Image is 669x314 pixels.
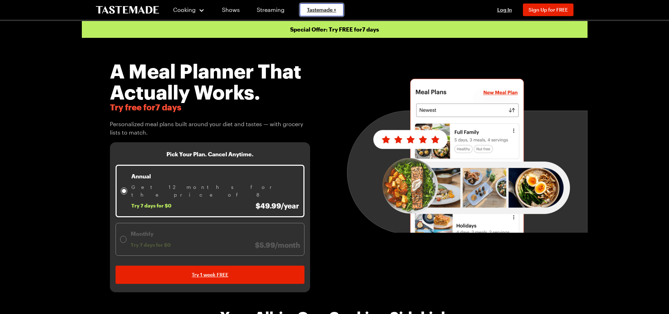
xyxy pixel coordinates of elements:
span: Tastemade + [307,6,336,13]
a: To Tastemade Home Page [96,6,159,14]
p: Special Offer: Try FREE for 7 days [82,21,588,38]
span: Try 7 days for $0 [131,242,171,248]
span: Get 12 months for the price of 8 [131,183,299,199]
button: Sign Up for FREE [523,4,573,16]
p: Monthly [131,230,300,238]
span: $49.99/year [256,202,299,210]
a: Tastemade + [300,4,343,16]
span: Sign Up for FREE [529,7,568,13]
span: $5.99/month [255,241,300,249]
button: Cooking [173,1,205,18]
button: Log In [491,6,519,13]
p: Annual [131,172,299,180]
h1: A Meal Planner That Actually Works. [110,60,310,102]
a: Try 1 week FREE [116,266,305,284]
span: Cooking [173,6,196,13]
h3: Pick Your Plan. Cancel Anytime. [166,151,254,158]
span: Log In [497,7,512,13]
span: Personalized meal plans built around your diet and tastes — with grocery lists to match. [110,120,310,137]
span: Try free for 7 days [110,102,310,112]
span: Try 7 days for $0 [131,203,171,209]
span: Try 1 week FREE [192,271,228,278]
